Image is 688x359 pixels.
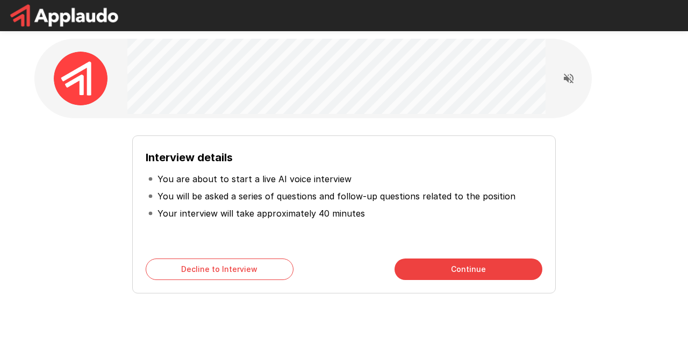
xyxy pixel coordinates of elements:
p: You will be asked a series of questions and follow-up questions related to the position [157,190,515,203]
p: You are about to start a live AI voice interview [157,173,352,185]
b: Interview details [146,151,233,164]
p: Your interview will take approximately 40 minutes [157,207,365,220]
button: Read questions aloud [558,68,579,89]
img: applaudo_avatar.png [54,52,107,105]
button: Decline to Interview [146,259,293,280]
button: Continue [395,259,542,280]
